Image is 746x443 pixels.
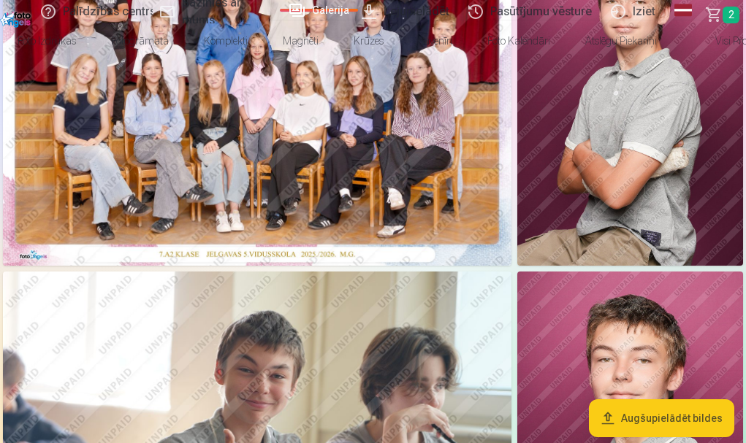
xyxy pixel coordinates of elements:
[94,20,186,61] a: Fotogrāmata
[589,399,734,437] button: Augšupielādēt bildes
[336,20,401,61] a: Krūzes
[401,20,470,61] a: Suvenīri
[470,20,568,61] a: Foto kalendāri
[723,7,739,23] span: 2
[568,20,674,61] a: Atslēgu piekariņi
[280,9,358,12] a: Galerija
[265,20,336,61] a: Magnēti
[699,3,746,26] a: Grozs2
[186,20,265,61] a: Komplekti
